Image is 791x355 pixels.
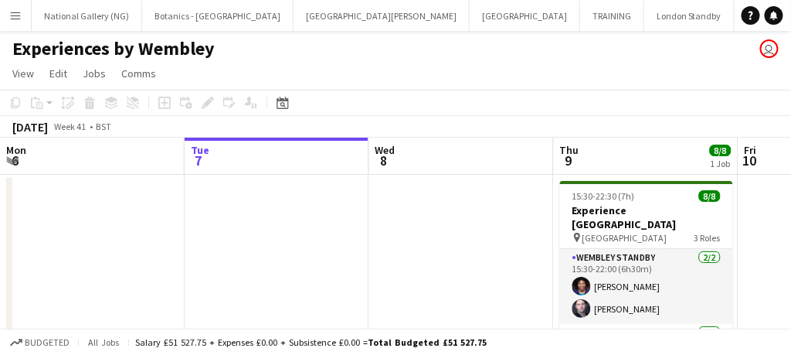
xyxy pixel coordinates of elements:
[191,143,209,157] span: Tue
[4,152,26,169] span: 6
[694,232,721,244] span: 3 Roles
[294,1,470,31] button: [GEOGRAPHIC_DATA][PERSON_NAME]
[76,63,112,84] a: Jobs
[644,1,735,31] button: London Standby
[6,63,40,84] a: View
[582,232,667,244] span: [GEOGRAPHIC_DATA]
[83,67,106,80] span: Jobs
[375,143,395,157] span: Wed
[373,152,395,169] span: 8
[85,336,122,348] span: All jobs
[142,1,294,31] button: Botanics - [GEOGRAPHIC_DATA]
[8,334,72,351] button: Budgeted
[96,121,111,132] div: BST
[12,37,215,60] h1: Experiences by Wembley
[572,190,635,202] span: 15:30-22:30 (7h)
[49,67,67,80] span: Edit
[115,63,162,84] a: Comms
[699,190,721,202] span: 8/8
[121,67,156,80] span: Comms
[560,249,733,324] app-card-role: Wembley Standby2/215:30-22:00 (6h30m)[PERSON_NAME][PERSON_NAME]
[51,121,90,132] span: Week 41
[760,39,779,58] app-user-avatar: Claudia Lewis
[12,67,34,80] span: View
[135,336,487,348] div: Salary £51 527.75 + Expenses £0.00 + Subsistence £0.00 =
[711,158,731,169] div: 1 Job
[32,1,142,31] button: National Gallery (NG)
[558,152,579,169] span: 9
[368,336,487,348] span: Total Budgeted £51 527.75
[560,203,733,231] h3: Experience [GEOGRAPHIC_DATA]
[560,143,579,157] span: Thu
[470,1,580,31] button: [GEOGRAPHIC_DATA]
[188,152,209,169] span: 7
[25,337,70,348] span: Budgeted
[6,143,26,157] span: Mon
[742,152,757,169] span: 10
[710,145,732,156] span: 8/8
[745,143,757,157] span: Fri
[43,63,73,84] a: Edit
[580,1,644,31] button: TRAINING
[12,119,48,135] div: [DATE]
